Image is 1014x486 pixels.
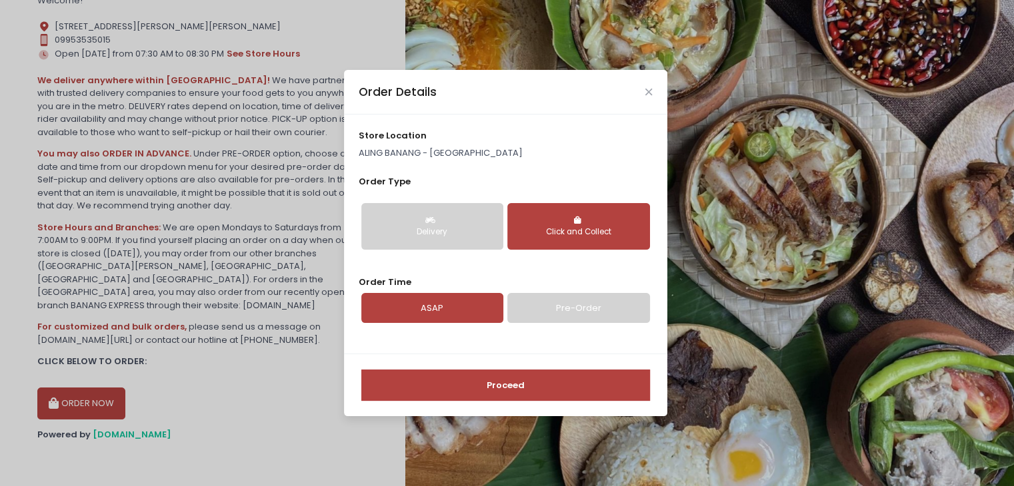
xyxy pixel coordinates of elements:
[359,129,427,142] span: store location
[359,175,411,188] span: Order Type
[359,146,652,160] p: ALING BANANG - [GEOGRAPHIC_DATA]
[361,369,650,401] button: Proceed
[645,89,652,95] button: Close
[517,226,640,238] div: Click and Collect
[361,203,503,250] button: Delivery
[371,226,494,238] div: Delivery
[359,83,437,101] div: Order Details
[507,203,649,250] button: Click and Collect
[361,293,503,324] a: ASAP
[359,276,411,288] span: Order Time
[507,293,649,324] a: Pre-Order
